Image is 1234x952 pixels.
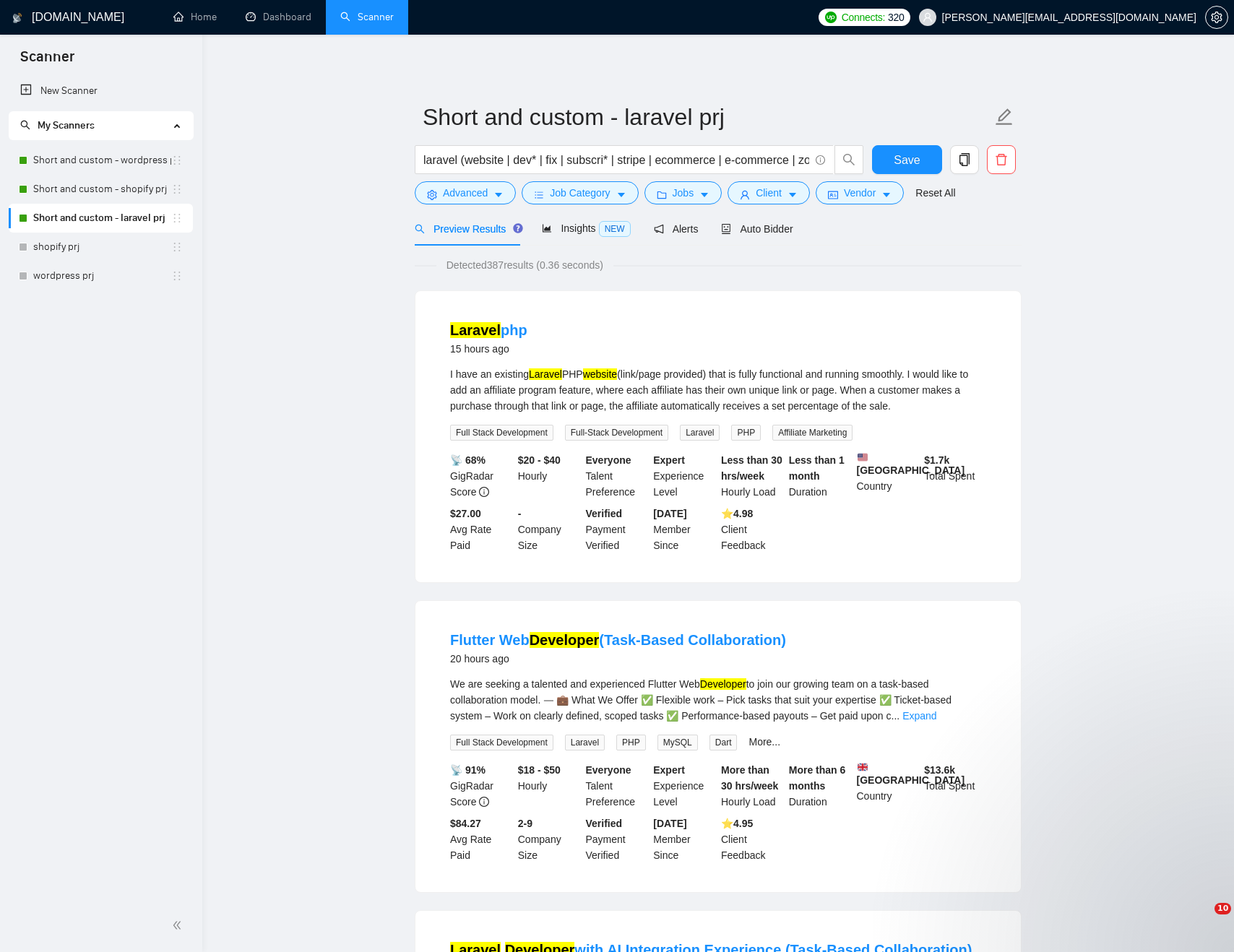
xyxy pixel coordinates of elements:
button: setting [1205,6,1228,29]
span: holder [171,241,183,253]
a: More... [748,736,780,748]
div: GigRadar Score [447,452,515,500]
span: Job Category [550,185,610,201]
span: robot [721,224,731,234]
span: holder [171,212,183,224]
b: Less than 1 month [789,454,845,482]
span: holder [171,270,183,282]
span: notification [654,224,664,234]
span: Full-Stack Development [565,425,668,441]
button: delete [987,145,1016,174]
div: I have an existing PHP (link/page provided) that is fully functional and running smoothly. I woul... [450,366,986,414]
span: Alerts [654,223,699,235]
img: 🇬🇧 [858,762,868,772]
div: Duration [786,452,854,500]
button: Save [872,145,942,174]
span: NEW [599,221,631,237]
img: upwork-logo.png [825,12,837,23]
b: Expert [653,764,685,776]
li: Short and custom - shopify prj [9,175,193,204]
div: Hourly Load [718,762,786,810]
div: Experience Level [650,762,718,810]
span: Detected 387 results (0.36 seconds) [436,257,613,273]
input: Scanner name... [423,99,992,135]
img: logo [12,7,22,30]
b: Everyone [586,454,631,466]
a: Laravelphp [450,322,527,338]
div: Talent Preference [583,452,651,500]
span: delete [988,153,1015,166]
span: double-left [172,918,186,932]
button: folderJobscaret-down [644,181,722,204]
span: Connects: [842,9,885,25]
a: Flutter WebDeveloper(Task-Based Collaboration) [450,632,786,648]
button: settingAdvancedcaret-down [415,181,516,204]
button: search [834,145,863,174]
span: search [20,120,30,130]
span: Laravel [680,425,720,441]
b: [DATE] [653,508,686,519]
div: Company Size [515,815,583,863]
span: caret-down [699,189,709,200]
a: New Scanner [20,77,181,105]
div: Hourly [515,452,583,500]
span: bars [534,189,544,200]
b: Verified [586,818,623,829]
input: Search Freelance Jobs... [423,151,809,169]
span: 10 [1214,903,1231,914]
li: New Scanner [9,77,193,105]
div: Talent Preference [583,762,651,810]
span: area-chart [542,223,552,233]
b: $20 - $40 [518,454,561,466]
button: userClientcaret-down [728,181,810,204]
li: Short and custom - laravel prj [9,204,193,233]
span: caret-down [616,189,626,200]
span: Save [894,151,920,169]
a: homeHome [173,11,217,23]
span: Laravel [565,735,605,750]
span: info-circle [479,487,489,497]
mark: Developer [700,678,746,690]
span: user [923,12,933,22]
mark: Laravel [529,368,562,380]
span: Auto Bidder [721,223,793,235]
iframe: Intercom live chat [1185,903,1220,938]
mark: Developer [530,632,600,648]
span: holder [171,183,183,195]
b: $ 1.7k [924,454,949,466]
span: PHP [731,425,761,441]
a: setting [1205,12,1228,23]
span: caret-down [493,189,504,200]
a: Short and custom - shopify prj [33,175,171,204]
b: Everyone [586,764,631,776]
b: Verified [586,508,623,519]
div: Avg Rate Paid [447,506,515,553]
span: Jobs [673,185,694,201]
b: $ 13.6k [924,764,955,776]
span: Full Stack Development [450,735,553,750]
b: Less than 30 hrs/week [721,454,782,482]
a: searchScanner [340,11,394,23]
span: search [415,224,425,234]
div: Payment Verified [583,815,651,863]
div: Company Size [515,506,583,553]
span: Client [756,185,782,201]
button: idcardVendorcaret-down [816,181,904,204]
li: Short and custom - wordpress prj [9,146,193,175]
b: 📡 68% [450,454,486,466]
a: wordpress prj [33,261,171,290]
div: Total Spent [921,762,989,810]
b: 📡 91% [450,764,486,776]
span: My Scanners [38,119,95,131]
span: info-circle [816,155,825,165]
div: Tooltip anchor [512,222,525,235]
span: My Scanners [20,119,95,131]
div: Experience Level [650,452,718,500]
span: user [740,189,750,200]
span: Dart [709,735,738,750]
b: [GEOGRAPHIC_DATA] [857,452,965,476]
span: idcard [828,189,838,200]
div: Duration [786,762,854,810]
div: Hourly Load [718,452,786,500]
